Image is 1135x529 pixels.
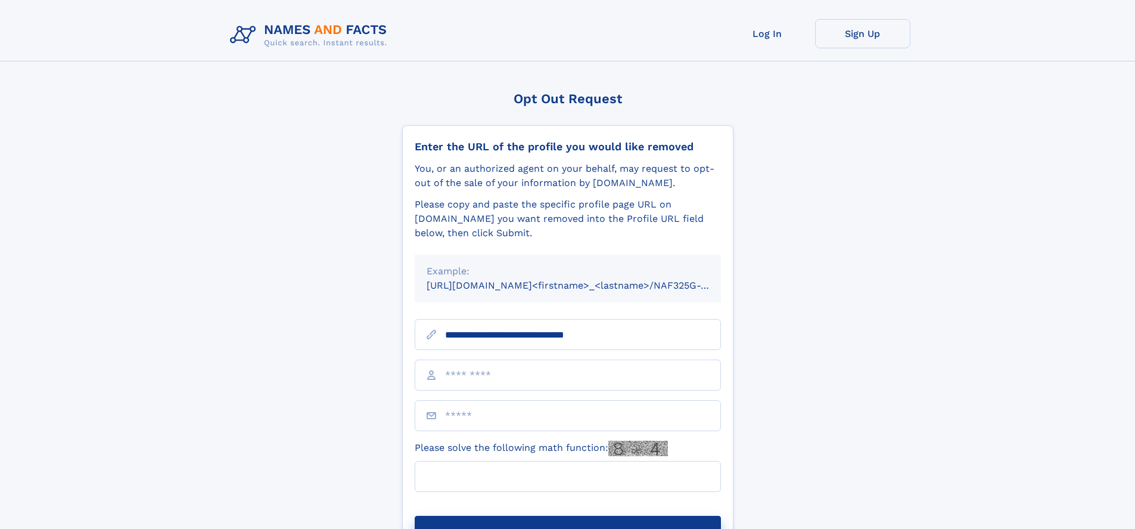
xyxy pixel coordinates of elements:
div: Please copy and paste the specific profile page URL on [DOMAIN_NAME] you want removed into the Pr... [415,197,721,240]
div: Opt Out Request [402,91,733,106]
div: You, or an authorized agent on your behalf, may request to opt-out of the sale of your informatio... [415,162,721,190]
a: Log In [720,19,815,48]
img: Logo Names and Facts [225,19,397,51]
div: Enter the URL of the profile you would like removed [415,140,721,153]
label: Please solve the following math function: [415,441,668,456]
div: Example: [427,264,709,279]
a: Sign Up [815,19,910,48]
small: [URL][DOMAIN_NAME]<firstname>_<lastname>/NAF325G-xxxxxxxx [427,280,744,291]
